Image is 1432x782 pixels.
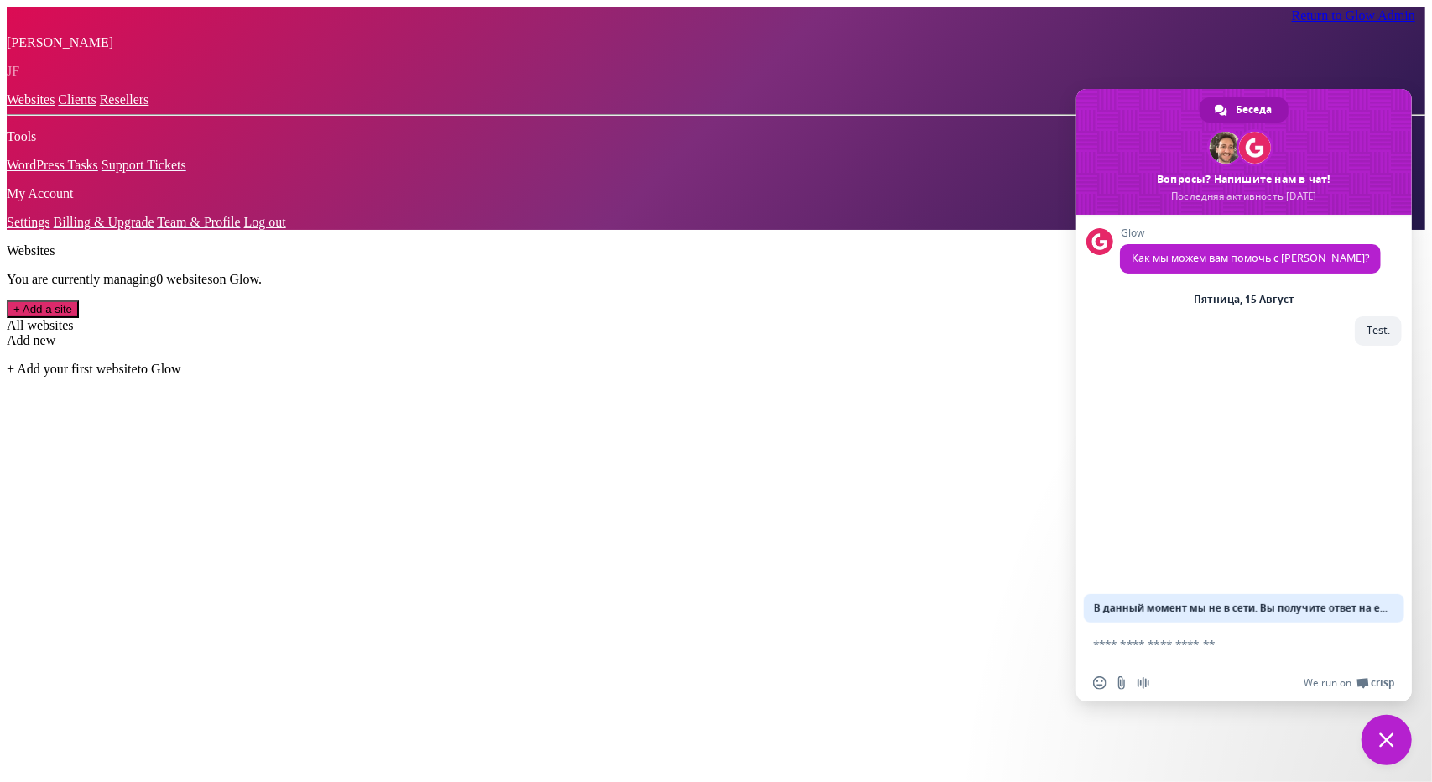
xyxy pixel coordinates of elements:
a: Resellers [100,92,149,107]
a: WordPress Tasks [7,158,98,172]
p: Websites [7,243,1425,258]
a: Billing & Upgrade [54,215,154,229]
p: You are currently managing on Glow. [7,272,1425,287]
span: s [207,272,212,286]
span: Запись аудиосообщения [1137,676,1150,690]
textarea: Отправьте сообщение... [1093,623,1362,665]
a: We run onCrisp [1304,676,1395,690]
a: Log out [244,215,286,229]
a: Закрыть чат [1362,715,1412,765]
a: Settings [7,215,50,229]
a: Clients [58,92,96,107]
span: Отправить файл [1115,676,1128,690]
div: Add new [7,333,1425,348]
a: Team & Profile [157,215,240,229]
a: Websites [7,92,55,107]
a: Беседа [1200,97,1289,123]
span: 0 website [156,272,212,286]
p: My Account [7,186,1425,201]
span: Беседа [1236,97,1272,123]
p: [PERSON_NAME] [7,35,1425,50]
span: to Glow [138,362,181,376]
span: Как мы можем вам помочь с [PERSON_NAME]? [1132,251,1369,265]
div: Пятница, 15 Август [1194,295,1294,305]
a: Support Tickets [102,158,186,172]
button: + Add a site [7,300,79,318]
span: Glow [1120,227,1381,239]
div: All websites [7,318,1425,333]
p: Tools [7,129,1425,144]
p: JF [7,64,1425,79]
p: + Add your first website [7,362,1425,377]
a: Return to Glow Admin [1292,8,1415,23]
span: Вставить emoji [1093,676,1107,690]
span: Crisp [1371,676,1395,690]
span: We run on [1304,676,1351,690]
span: В данный момент мы не в сети. Вы получите ответ на email. [1094,594,1394,623]
span: Test. [1367,323,1390,337]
